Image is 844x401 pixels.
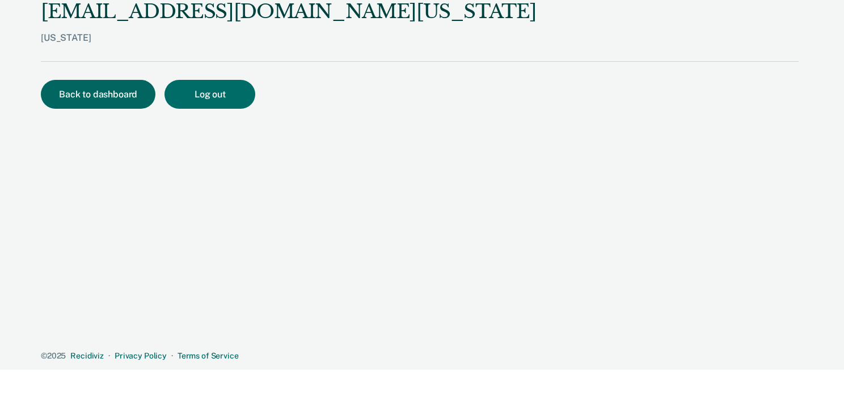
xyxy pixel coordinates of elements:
[178,351,239,360] a: Terms of Service
[41,32,536,61] div: [US_STATE]
[41,351,799,361] div: · ·
[41,90,164,99] a: Back to dashboard
[70,351,104,360] a: Recidiviz
[164,80,255,109] button: Log out
[41,80,155,109] button: Back to dashboard
[41,351,66,360] span: © 2025
[115,351,167,360] a: Privacy Policy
